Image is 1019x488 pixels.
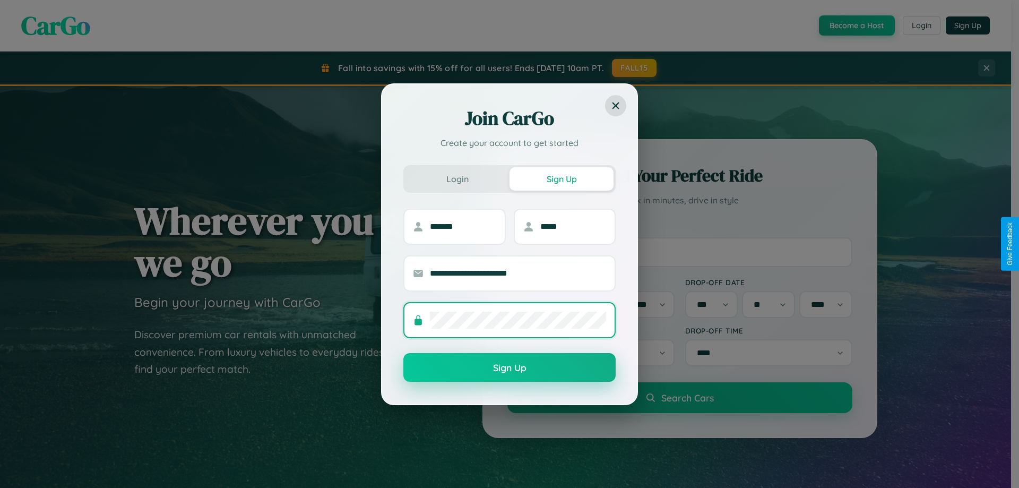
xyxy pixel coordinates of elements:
button: Login [405,167,509,191]
p: Create your account to get started [403,136,616,149]
button: Sign Up [403,353,616,382]
div: Give Feedback [1006,222,1014,266]
button: Sign Up [509,167,614,191]
h2: Join CarGo [403,106,616,131]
